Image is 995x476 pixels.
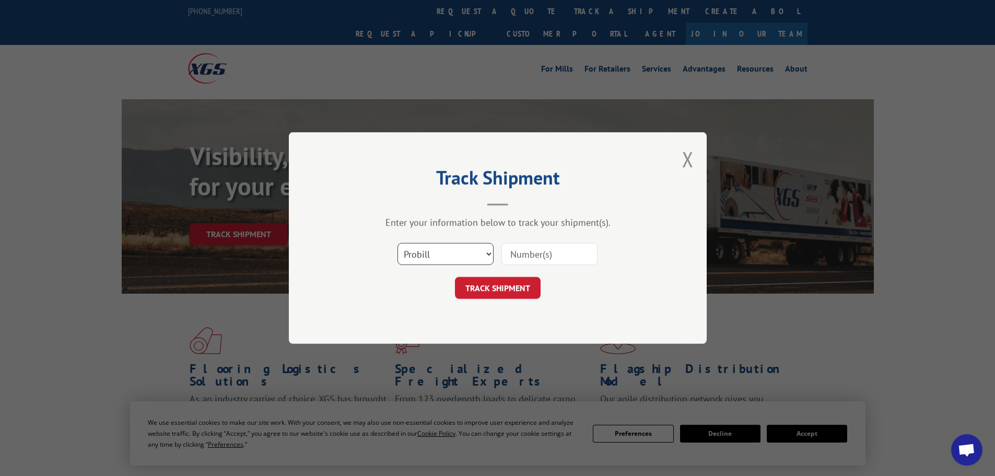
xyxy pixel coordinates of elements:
[455,277,541,299] button: TRACK SHIPMENT
[951,434,982,466] a: Open chat
[682,145,694,173] button: Close modal
[341,170,654,190] h2: Track Shipment
[501,243,598,265] input: Number(s)
[341,216,654,228] div: Enter your information below to track your shipment(s).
